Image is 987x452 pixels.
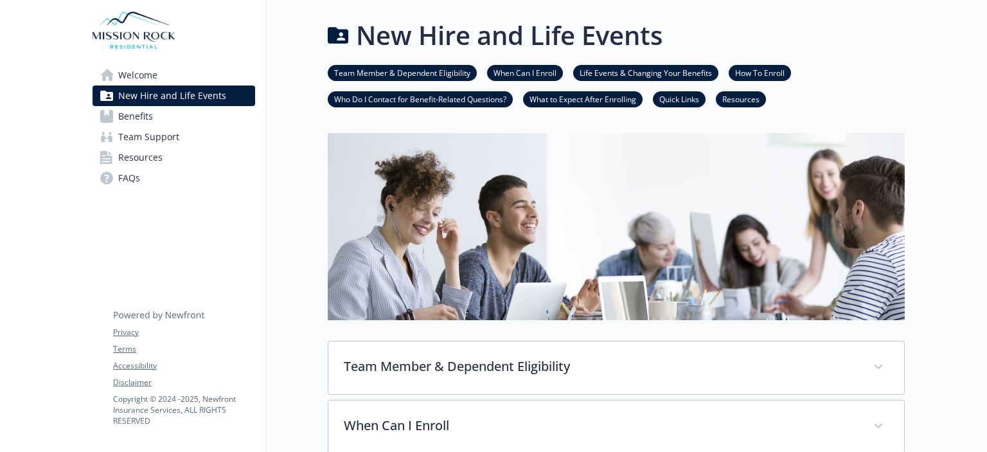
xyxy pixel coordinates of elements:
a: Team Support [93,127,255,147]
a: What to Expect After Enrolling [523,93,643,105]
span: Benefits [118,106,153,127]
span: Resources [118,147,163,168]
a: Team Member & Dependent Eligibility [328,66,477,78]
a: Terms [113,343,254,355]
a: New Hire and Life Events [93,86,255,106]
a: Welcome [93,65,255,86]
span: Welcome [118,65,157,86]
span: New Hire and Life Events [118,86,226,106]
a: FAQs [93,168,255,188]
p: Team Member & Dependent Eligibility [344,357,858,376]
span: FAQs [118,168,140,188]
a: Accessibility [113,360,254,372]
h1: New Hire and Life Events [356,16,662,55]
a: Benefits [93,106,255,127]
span: Team Support [118,127,179,147]
div: Team Member & Dependent Eligibility [328,341,904,394]
a: Disclaimer [113,377,254,388]
a: How To Enroll [729,66,791,78]
a: Privacy [113,327,254,338]
p: Copyright © 2024 - 2025 , Newfront Insurance Services, ALL RIGHTS RESERVED [113,393,254,426]
img: new hire page banner [328,133,905,320]
p: When Can I Enroll [344,416,858,435]
a: Life Events & Changing Your Benefits [573,66,718,78]
a: Resources [716,93,766,105]
a: When Can I Enroll [487,66,563,78]
a: Who Do I Contact for Benefit-Related Questions? [328,93,513,105]
a: Resources [93,147,255,168]
a: Quick Links [653,93,706,105]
